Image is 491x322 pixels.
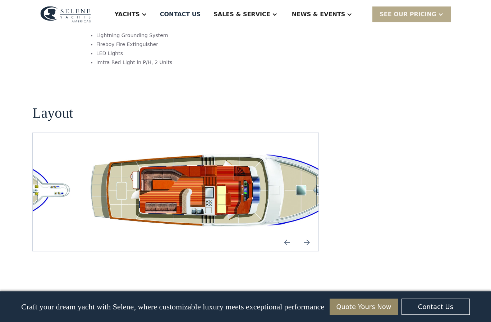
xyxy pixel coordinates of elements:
[32,105,73,121] h2: Layout
[214,10,270,19] div: Sales & Service
[84,150,359,234] div: 3 / 5
[160,10,201,19] div: Contact US
[372,6,451,22] div: SEE Our Pricing
[278,234,295,251] img: icon
[298,234,316,251] img: icon
[2,301,99,313] span: Reply STOP to unsubscribe at any time.
[96,32,264,39] li: Lightning Grounding System
[9,301,87,306] strong: Yes, I'd like to receive SMS updates.
[96,59,264,66] li: Imtra Red Light in P/H, 2 Units
[330,299,398,315] a: Quote Yours Now
[21,302,324,312] p: Craft your dream yacht with Selene, where customizable luxury meets exceptional performance
[401,299,470,315] a: Contact Us
[278,234,295,251] a: Previous slide
[298,234,316,251] a: Next slide
[292,10,345,19] div: News & EVENTS
[2,299,8,305] input: Yes, I'd like to receive SMS updates.Reply STOP to unsubscribe at any time.
[1,277,97,289] span: We respect your time - only the good stuff, never spam.
[84,150,359,234] a: open lightbox
[115,10,140,19] div: Yachts
[96,41,264,48] li: Fireboy Fire Extinguisher
[380,10,436,19] div: SEE Our Pricing
[40,6,91,23] img: logo
[96,50,264,57] li: LED Lights
[1,253,104,272] span: Tick the box below to receive occasional updates, exclusive offers, and VIP access via text message.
